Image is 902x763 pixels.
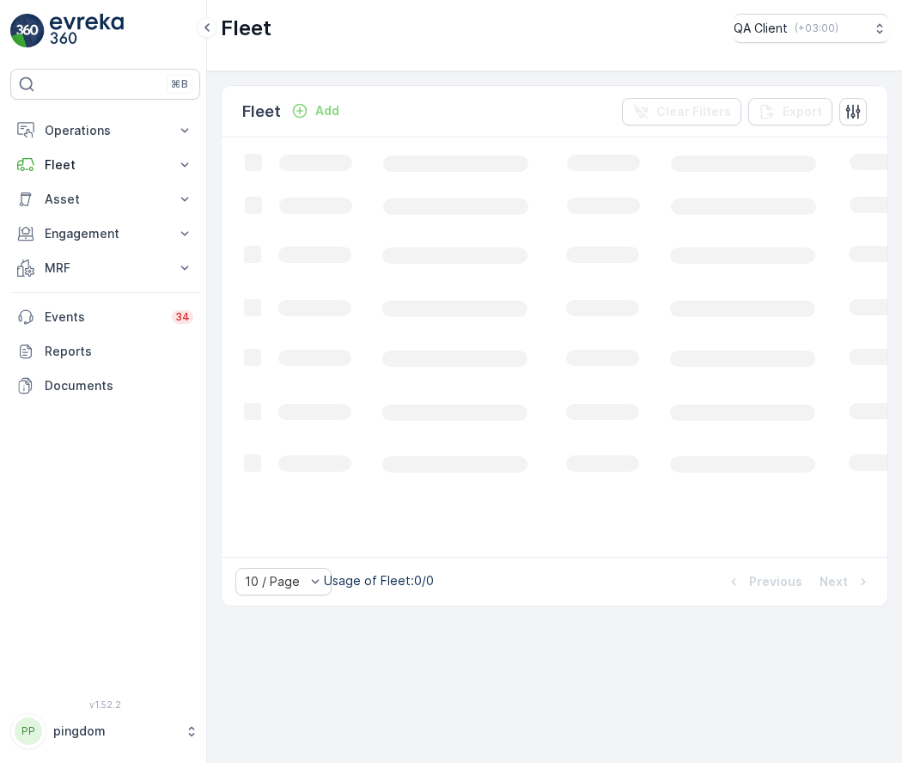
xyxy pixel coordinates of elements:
[10,113,200,148] button: Operations
[45,343,193,360] p: Reports
[45,377,193,394] p: Documents
[284,101,346,121] button: Add
[10,14,45,48] img: logo
[53,723,176,740] p: pingdom
[45,156,166,174] p: Fleet
[748,98,832,125] button: Export
[10,369,200,403] a: Documents
[10,251,200,285] button: MRF
[315,102,339,119] p: Add
[10,148,200,182] button: Fleet
[723,571,804,592] button: Previous
[795,21,838,35] p: ( +03:00 )
[45,122,166,139] p: Operations
[622,98,741,125] button: Clear Filters
[221,15,271,42] p: Fleet
[45,191,166,208] p: Asset
[10,713,200,749] button: PPpingdom
[45,225,166,242] p: Engagement
[10,217,200,251] button: Engagement
[324,572,434,589] p: Usage of Fleet : 0/0
[734,20,788,37] p: QA Client
[50,14,124,48] img: logo_light-DOdMpM7g.png
[171,77,188,91] p: ⌘B
[656,103,731,120] p: Clear Filters
[45,308,162,326] p: Events
[242,100,281,124] p: Fleet
[749,573,802,590] p: Previous
[10,334,200,369] a: Reports
[783,103,822,120] p: Export
[10,182,200,217] button: Asset
[15,717,42,745] div: PP
[734,14,888,43] button: QA Client(+03:00)
[10,699,200,710] span: v 1.52.2
[10,300,200,334] a: Events34
[820,573,848,590] p: Next
[45,259,166,277] p: MRF
[175,310,190,324] p: 34
[818,571,874,592] button: Next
